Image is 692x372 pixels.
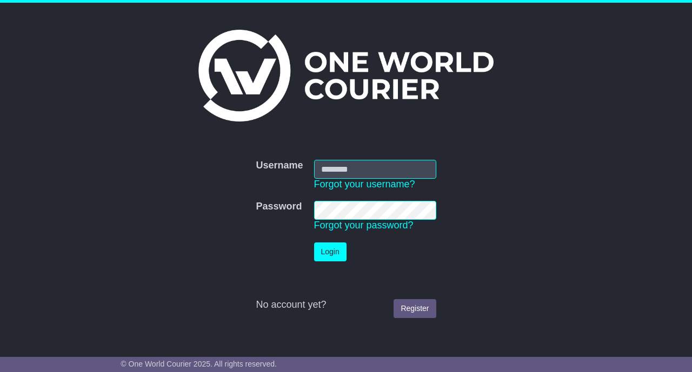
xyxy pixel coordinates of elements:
span: © One World Courier 2025. All rights reserved. [121,360,277,368]
a: Forgot your password? [314,220,414,231]
div: No account yet? [256,299,436,311]
a: Forgot your username? [314,179,415,190]
img: One World [198,30,494,121]
label: Password [256,201,302,213]
button: Login [314,242,347,261]
label: Username [256,160,303,172]
a: Register [394,299,436,318]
